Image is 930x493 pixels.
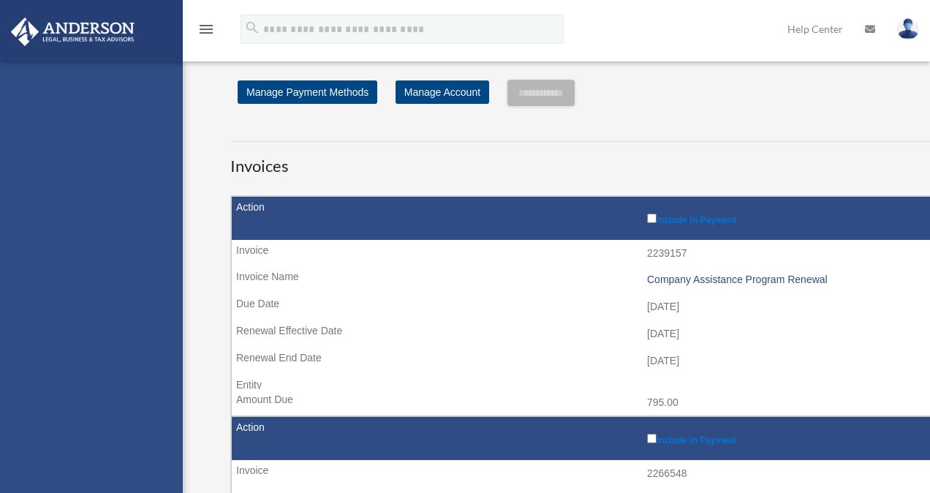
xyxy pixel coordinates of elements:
[197,20,215,38] i: menu
[238,80,377,104] a: Manage Payment Methods
[197,26,215,38] a: menu
[647,214,657,223] input: Include in Payment
[647,434,657,443] input: Include in Payment
[244,20,260,36] i: search
[7,18,139,46] img: Anderson Advisors Platinum Portal
[396,80,489,104] a: Manage Account
[897,18,919,39] img: User Pic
